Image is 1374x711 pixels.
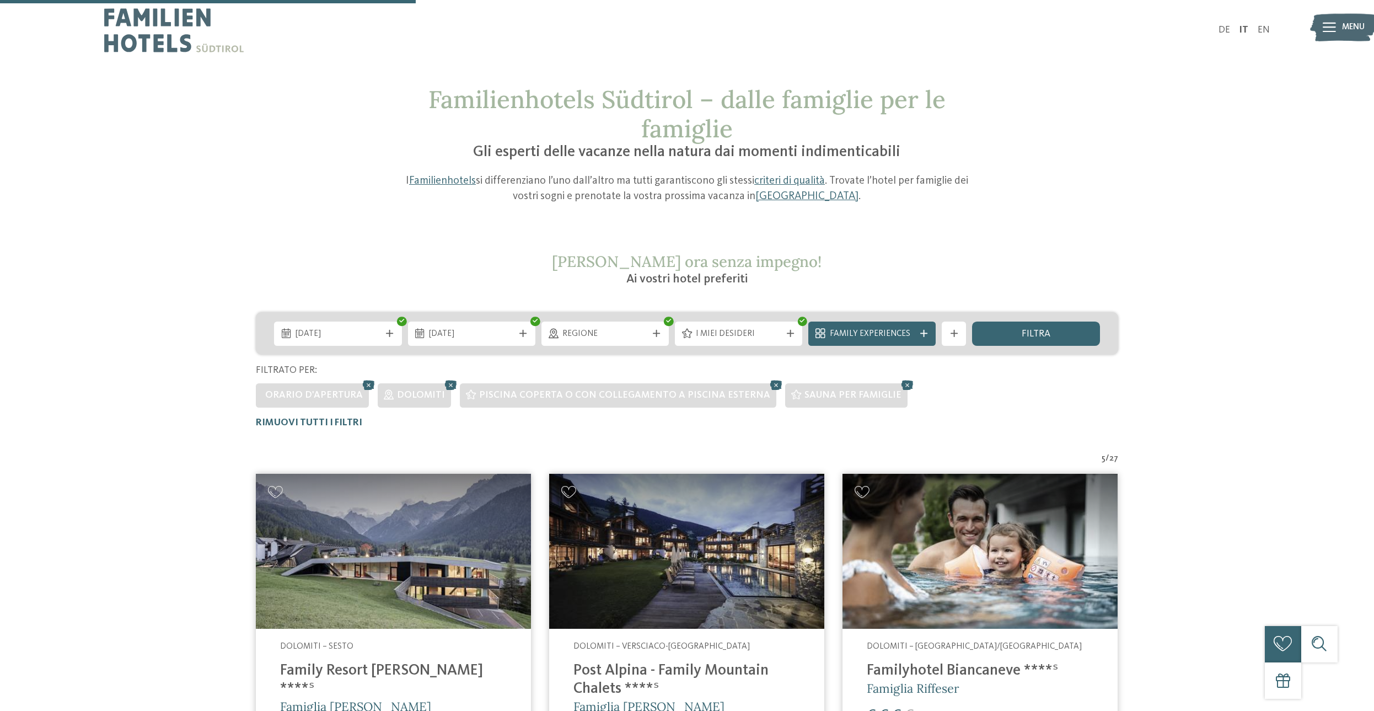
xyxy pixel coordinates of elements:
a: DE [1219,25,1230,35]
h4: Post Alpina - Family Mountain Chalets ****ˢ [573,662,800,698]
span: 5 [1102,453,1105,465]
img: Family Resort Rainer ****ˢ [256,474,531,629]
span: I miei desideri [696,328,781,340]
img: Post Alpina - Family Mountain Chalets ****ˢ [549,474,824,629]
span: Rimuovi tutti i filtri [256,418,362,427]
a: criteri di qualità [754,175,825,186]
span: Ai vostri hotel preferiti [626,273,748,285]
span: Family Experiences [830,328,915,340]
p: I si differenziano l’uno dall’altro ma tutti garantiscono gli stessi . Trovate l’hotel per famigl... [399,174,975,204]
h4: Family Resort [PERSON_NAME] ****ˢ [280,662,507,698]
a: [GEOGRAPHIC_DATA] [755,191,858,202]
span: [PERSON_NAME] ora senza impegno! [552,252,822,271]
span: Famiglia Riffeser [867,681,959,696]
span: [DATE] [429,328,514,340]
span: Familienhotels Südtirol – dalle famiglie per le famiglie [428,84,946,144]
a: Familienhotels [409,175,476,186]
span: Sauna per famiglie [804,391,901,400]
a: EN [1258,25,1270,35]
span: Piscina coperta o con collegamento a piscina esterna [479,391,770,400]
img: Cercate un hotel per famiglie? Qui troverete solo i migliori! [842,474,1118,629]
h4: Familyhotel Biancaneve ****ˢ [867,662,1093,680]
span: Dolomiti – [GEOGRAPHIC_DATA]/[GEOGRAPHIC_DATA] [867,642,1082,651]
a: IT [1239,25,1248,35]
span: [DATE] [296,328,380,340]
span: Menu [1342,22,1365,34]
span: / [1105,453,1109,465]
span: Dolomiti [397,391,445,400]
span: Gli esperti delle vacanze nella natura dai momenti indimenticabili [473,145,900,160]
span: Orario d'apertura [265,391,363,400]
span: Filtrato per: [256,366,317,375]
span: filtra [1022,329,1050,339]
span: Dolomiti – Versciaco-[GEOGRAPHIC_DATA] [573,642,750,651]
span: Regione [562,328,647,340]
span: Dolomiti – Sesto [280,642,353,651]
span: 27 [1109,453,1118,465]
